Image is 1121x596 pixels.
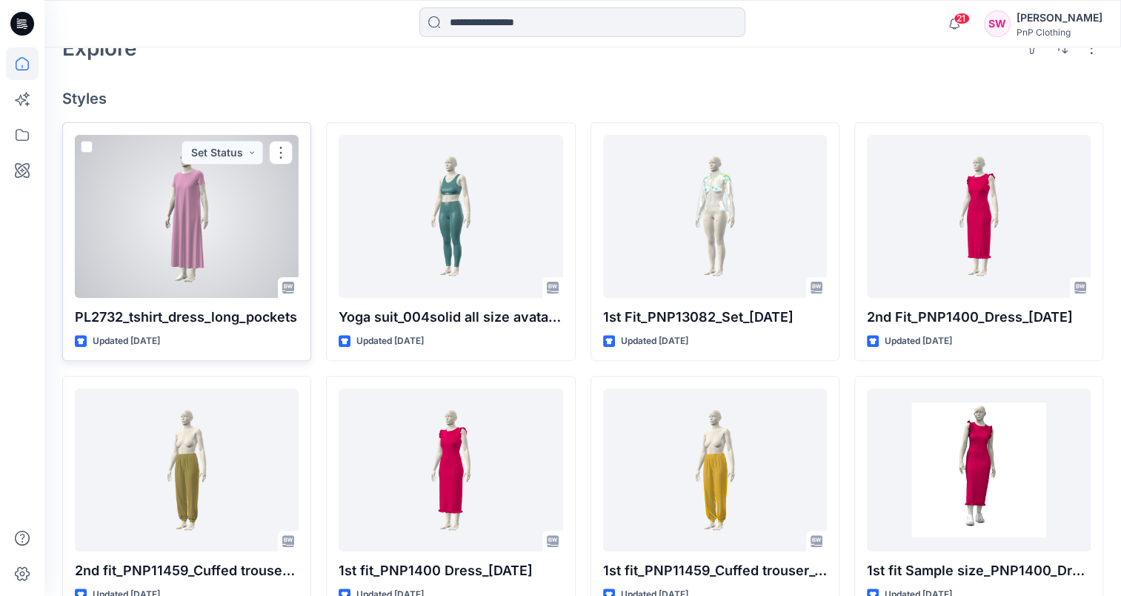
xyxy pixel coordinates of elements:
p: 1st fit Sample size_PNP1400_Dress_[DATE] [867,560,1091,581]
p: Updated [DATE] [621,334,688,349]
div: SW [984,10,1011,37]
h2: Explore [62,36,137,60]
a: 2nd fit_PNP11459_Cuffed trouser_ 08.25 [75,388,299,552]
div: PnP Clothing [1017,27,1102,38]
p: 2nd Fit_PNP1400_Dress_[DATE] [867,307,1091,328]
p: 2nd fit_PNP11459_Cuffed trouser_ 08.25 [75,560,299,581]
p: 1st fit_PNP1400 Dress_[DATE] [339,560,562,581]
p: Updated [DATE] [356,334,424,349]
a: PL2732_tshirt_dress_long_pockets [75,135,299,298]
a: 2nd Fit_PNP1400_Dress_30.09.25 [867,135,1091,298]
div: [PERSON_NAME] [1017,9,1102,27]
span: 21 [954,13,970,24]
a: Yoga suit_004solid all size avatars simulation [339,135,562,298]
p: Updated [DATE] [885,334,952,349]
a: 1st fit_PNP11459_Cuffed trouser_07.25 [603,388,827,552]
a: 1st fit Sample size_PNP1400_Dress_21.08.25 [867,388,1091,552]
a: 1st Fit_PNP13082_Set_01.10.25 [603,135,827,298]
a: 1st fit_PNP1400 Dress_29.09.25 [339,388,562,552]
p: PL2732_tshirt_dress_long_pockets [75,307,299,328]
p: 1st fit_PNP11459_Cuffed trouser_07.25 [603,560,827,581]
p: Updated [DATE] [93,334,160,349]
h4: Styles [62,90,1103,107]
p: Yoga suit_004solid all size avatars simulation [339,307,562,328]
p: 1st Fit_PNP13082_Set_[DATE] [603,307,827,328]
